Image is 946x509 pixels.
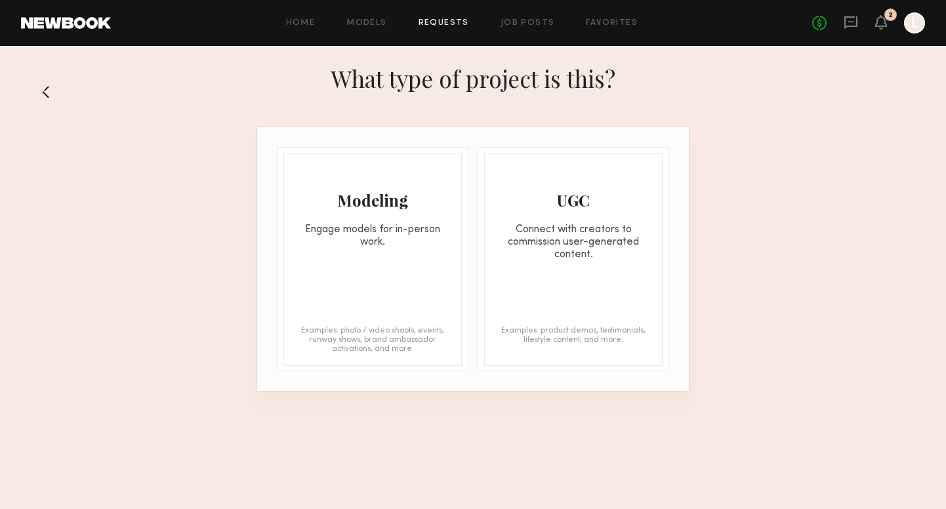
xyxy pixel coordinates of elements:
div: UGC [485,190,662,211]
a: L [904,12,925,33]
div: Examples: product demos, testimonials, lifestyle content, and more. [498,326,649,352]
div: 2 [888,12,893,19]
div: Examples: photo / video shoots, events, runway shows, brand ambassador activations, and more. [297,326,448,352]
a: Job Posts [501,19,555,28]
a: Favorites [586,19,638,28]
a: Home [286,19,316,28]
a: Models [346,19,386,28]
h1: What type of project is this? [331,63,615,94]
a: Requests [419,19,469,28]
div: Connect with creators to commission user-generated content. [485,224,662,261]
div: Modeling [284,190,461,211]
div: Engage models for in-person work. [284,224,461,249]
